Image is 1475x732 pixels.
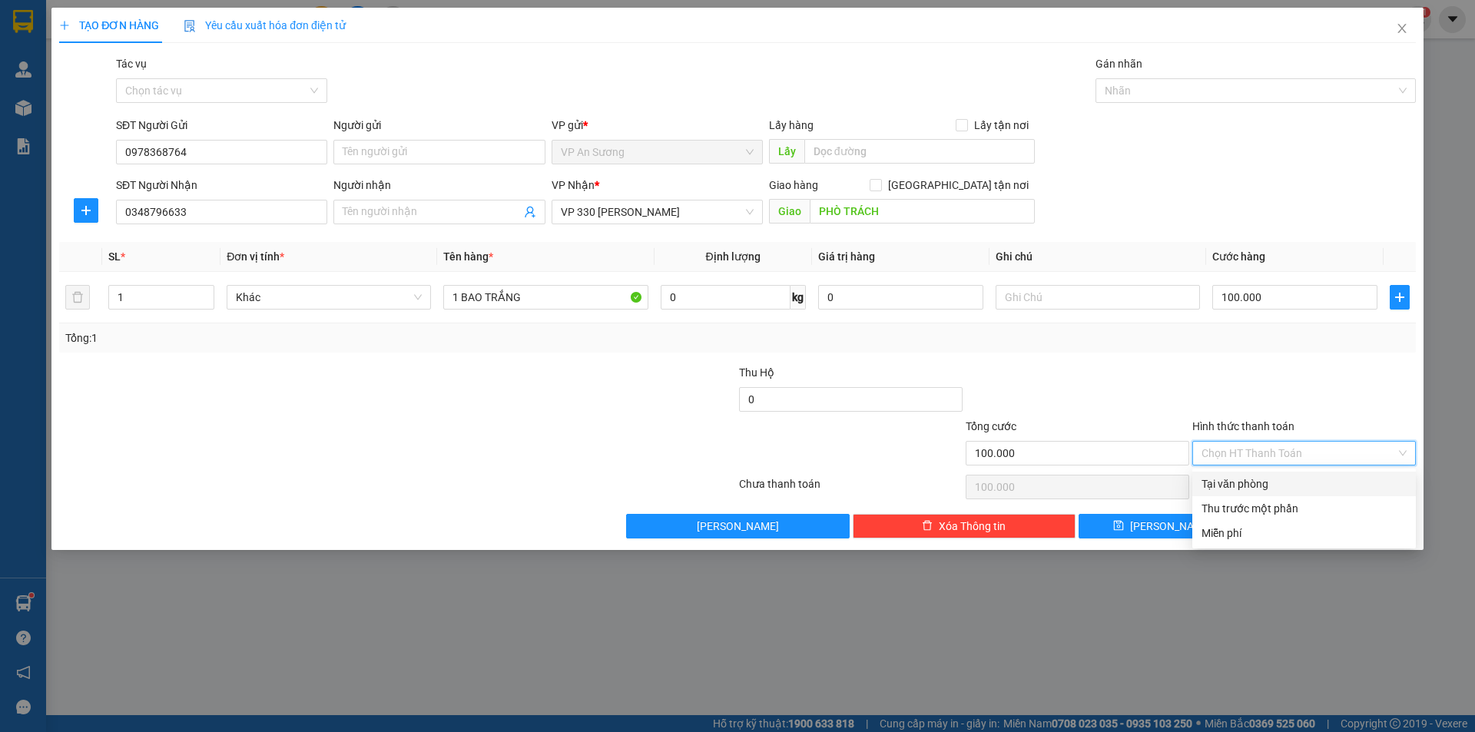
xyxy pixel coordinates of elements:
[75,204,98,217] span: plus
[697,518,779,535] span: [PERSON_NAME]
[1130,518,1212,535] span: [PERSON_NAME]
[116,177,327,194] div: SĐT Người Nhận
[561,141,754,164] span: VP An Sương
[59,19,159,31] span: TẠO ĐƠN HÀNG
[443,285,648,310] input: VD: Bàn, Ghế
[1095,58,1142,70] label: Gán nhãn
[989,242,1206,272] th: Ghi chú
[804,139,1035,164] input: Dọc đường
[968,117,1035,134] span: Lấy tận nơi
[184,19,346,31] span: Yêu cầu xuất hóa đơn điện tử
[108,250,121,263] span: SL
[65,285,90,310] button: delete
[853,514,1076,538] button: deleteXóa Thông tin
[443,250,493,263] span: Tên hàng
[769,179,818,191] span: Giao hàng
[626,514,850,538] button: [PERSON_NAME]
[1202,500,1407,517] div: Thu trước một phần
[59,20,70,31] span: plus
[1381,8,1424,51] button: Close
[1390,291,1409,303] span: plus
[818,250,875,263] span: Giá trị hàng
[333,117,545,134] div: Người gửi
[769,119,814,131] span: Lấy hàng
[236,286,422,309] span: Khác
[769,199,810,224] span: Giao
[737,475,964,502] div: Chưa thanh toán
[739,366,774,379] span: Thu Hộ
[769,139,804,164] span: Lấy
[65,330,569,346] div: Tổng: 1
[1202,475,1407,492] div: Tại văn phòng
[116,117,327,134] div: SĐT Người Gửi
[1212,250,1265,263] span: Cước hàng
[1396,22,1408,35] span: close
[1202,525,1407,542] div: Miễn phí
[1390,285,1410,310] button: plus
[552,179,595,191] span: VP Nhận
[791,285,806,310] span: kg
[1192,420,1294,432] label: Hình thức thanh toán
[922,520,933,532] span: delete
[818,285,983,310] input: 0
[524,206,536,218] span: user-add
[561,200,754,224] span: VP 330 Lê Duẫn
[996,285,1200,310] input: Ghi Chú
[227,250,284,263] span: Đơn vị tính
[882,177,1035,194] span: [GEOGRAPHIC_DATA] tận nơi
[966,420,1016,432] span: Tổng cước
[706,250,761,263] span: Định lượng
[552,117,763,134] div: VP gửi
[184,20,196,32] img: icon
[333,177,545,194] div: Người nhận
[74,198,98,223] button: plus
[116,58,147,70] label: Tác vụ
[810,199,1035,224] input: Dọc đường
[1079,514,1245,538] button: save[PERSON_NAME]
[1113,520,1124,532] span: save
[939,518,1006,535] span: Xóa Thông tin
